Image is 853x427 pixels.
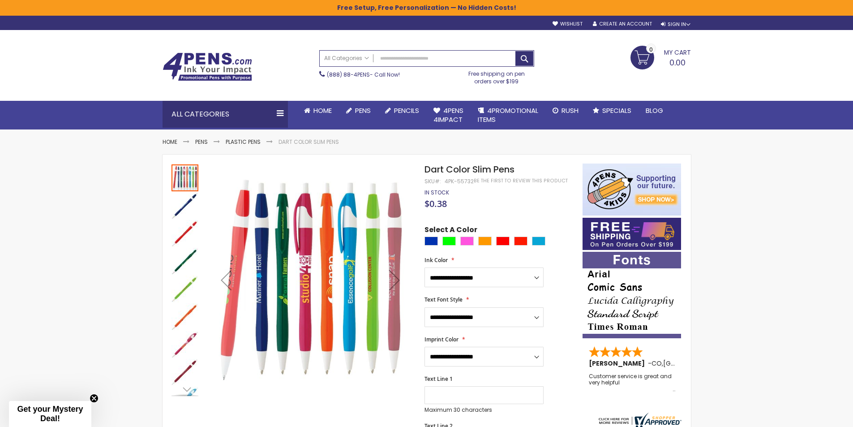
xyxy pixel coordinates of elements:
[424,163,514,176] span: Dart Color Slim Pens
[474,177,568,184] a: Be the first to review this product
[171,331,198,358] img: Dart Color Slim Pens
[394,106,419,115] span: Pencils
[424,296,463,303] span: Text Font Style
[646,106,663,115] span: Blog
[355,106,371,115] span: Pens
[327,71,400,78] span: - Call Now!
[424,256,448,264] span: Ink Color
[589,373,676,392] div: Customer service is great and very helpful
[424,336,459,343] span: Imprint Color
[442,237,456,246] div: Lime Green
[661,21,690,28] div: Sign In
[378,101,426,121] a: Pencils
[424,225,477,237] span: Select A Color
[171,191,199,219] div: Dart Color Slim Pens
[669,57,686,68] span: 0.00
[496,237,510,246] div: Red
[532,237,545,246] div: Turquoise
[171,192,198,219] img: Dart Color Slim Pens
[171,359,198,386] img: Dart Color Slim Pens
[586,101,639,121] a: Specials
[639,101,670,121] a: Blog
[459,67,534,85] div: Free shipping on pen orders over $199
[171,219,199,247] div: Dart Color Slim Pens
[593,21,652,27] a: Create an Account
[297,101,339,121] a: Home
[279,138,339,146] li: Dart Color Slim Pens
[630,46,691,68] a: 0.00 0
[553,21,583,27] a: Wishlist
[327,71,370,78] a: (888) 88-4PENS
[424,237,438,246] div: Blue
[471,101,545,130] a: 4PROMOTIONALITEMS
[313,106,332,115] span: Home
[460,237,474,246] div: Pink
[171,220,198,247] img: Dart Color Slim Pens
[195,138,208,146] a: Pens
[171,276,198,302] img: Dart Color Slim Pens
[163,52,252,81] img: 4Pens Custom Pens and Promotional Products
[478,106,538,124] span: 4PROMOTIONAL ITEMS
[339,101,378,121] a: Pens
[433,106,463,124] span: 4Pens 4impact
[562,106,579,115] span: Rush
[649,45,653,54] span: 0
[17,405,83,423] span: Get your Mystery Deal!
[545,101,586,121] a: Rush
[589,359,648,368] span: [PERSON_NAME]
[163,101,288,128] div: All Categories
[163,138,177,146] a: Home
[171,247,199,275] div: Dart Color Slim Pens
[583,252,681,338] img: font-personalization-examples
[478,237,492,246] div: Orange
[171,330,199,358] div: Dart Color Slim Pens
[424,406,544,414] p: Maximum 30 characters
[514,237,527,246] div: Bright Red
[324,55,369,62] span: All Categories
[377,164,412,396] div: Next
[583,218,681,250] img: Free shipping on orders over $199
[171,358,199,386] div: Dart Color Slim Pens
[424,198,447,210] span: $0.38
[9,401,91,427] div: Get your Mystery Deal!Close teaser
[424,189,449,196] div: Availability
[171,303,198,330] img: Dart Color Slim Pens
[583,164,681,216] img: 4pens 4 kids
[90,394,99,403] button: Close teaser
[424,177,441,185] strong: SKU
[424,189,449,196] span: In stock
[648,359,729,368] span: - ,
[424,375,453,383] span: Text Line 1
[445,178,474,185] div: 4pk-55732
[602,106,631,115] span: Specials
[171,164,199,191] div: Dart Color Slim Pens
[320,51,373,65] a: All Categories
[226,138,261,146] a: Plastic Pens
[208,164,244,396] div: Previous
[208,177,413,381] img: Dart Color Slim Pens
[171,248,198,275] img: Dart Color Slim Pens
[171,302,199,330] div: Dart Color Slim Pens
[426,101,471,130] a: 4Pens4impact
[171,275,199,302] div: Dart Color Slim Pens
[171,383,198,396] div: Next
